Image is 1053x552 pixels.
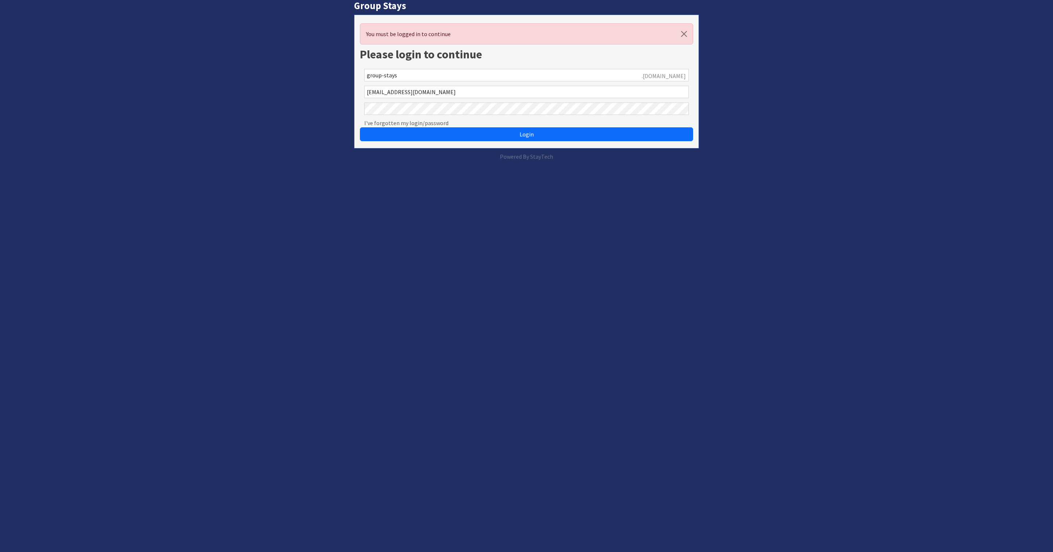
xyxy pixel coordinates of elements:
[364,86,689,98] input: Email
[360,23,693,45] div: You must be logged in to continue
[642,72,686,80] span: .[DOMAIN_NAME]
[520,131,534,138] span: Login
[364,69,689,81] input: Account Reference
[364,119,448,127] a: I've forgotten my login/password
[360,127,693,141] button: Login
[354,152,699,161] p: Powered By StayTech
[360,47,693,61] h1: Please login to continue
